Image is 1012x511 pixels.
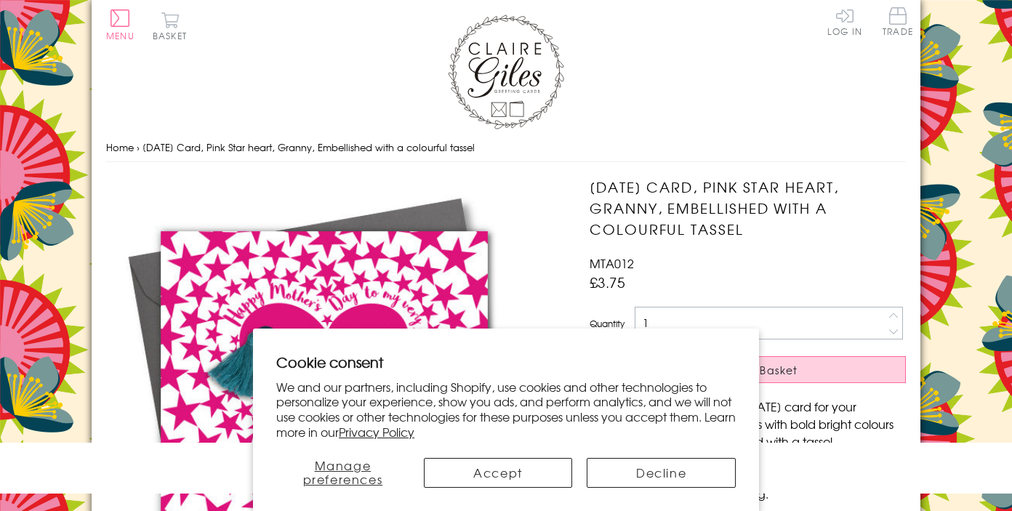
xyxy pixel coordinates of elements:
span: Manage preferences [303,456,383,488]
p: We and our partners, including Shopify, use cookies and other technologies to personalize your ex... [276,379,736,440]
a: Privacy Policy [339,423,414,440]
button: Decline [587,458,736,488]
nav: breadcrumbs [106,133,906,163]
h1: [DATE] Card, Pink Star heart, Granny, Embellished with a colourful tassel [590,177,906,239]
span: › [137,140,140,154]
button: Basket [150,12,190,40]
h2: Cookie consent [276,352,736,372]
button: Accept [424,458,573,488]
span: £3.75 [590,272,625,292]
label: Quantity [590,317,625,330]
span: [DATE] Card, Pink Star heart, Granny, Embellished with a colourful tassel [142,140,475,154]
span: Menu [106,29,134,42]
span: Trade [883,7,913,36]
span: MTA012 [590,254,634,272]
a: Trade [883,7,913,39]
button: Menu [106,9,134,40]
a: Log In [827,7,862,36]
button: Manage preferences [276,458,409,488]
img: Claire Giles Greetings Cards [448,15,564,129]
a: Home [106,140,134,154]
